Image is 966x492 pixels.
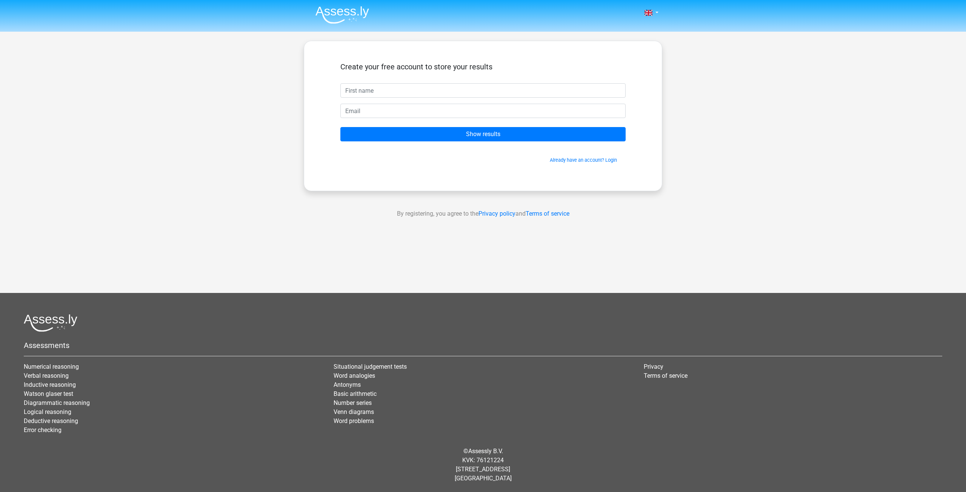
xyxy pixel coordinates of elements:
a: Word problems [334,417,374,425]
a: Antonyms [334,381,361,388]
a: Basic arithmetic [334,390,377,397]
h5: Assessments [24,341,942,350]
img: Assessly [315,6,369,24]
h5: Create your free account to store your results [340,62,626,71]
a: Privacy [644,363,663,370]
a: Terms of service [526,210,569,217]
a: Venn diagrams [334,408,374,415]
a: Privacy policy [478,210,515,217]
a: Numerical reasoning [24,363,79,370]
a: Error checking [24,426,62,434]
input: Show results [340,127,626,141]
a: Word analogies [334,372,375,379]
a: Diagrammatic reasoning [24,399,90,406]
a: Number series [334,399,372,406]
a: Logical reasoning [24,408,71,415]
a: Inductive reasoning [24,381,76,388]
a: Already have an account? Login [550,157,617,163]
a: Situational judgement tests [334,363,407,370]
a: Terms of service [644,372,688,379]
img: Assessly logo [24,314,77,332]
input: Email [340,104,626,118]
a: Verbal reasoning [24,372,69,379]
a: Assessly B.V. [468,448,503,455]
input: First name [340,83,626,98]
a: Watson glaser test [24,390,73,397]
a: Deductive reasoning [24,417,78,425]
div: © KVK: 76121224 [STREET_ADDRESS] [GEOGRAPHIC_DATA] [18,441,948,489]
